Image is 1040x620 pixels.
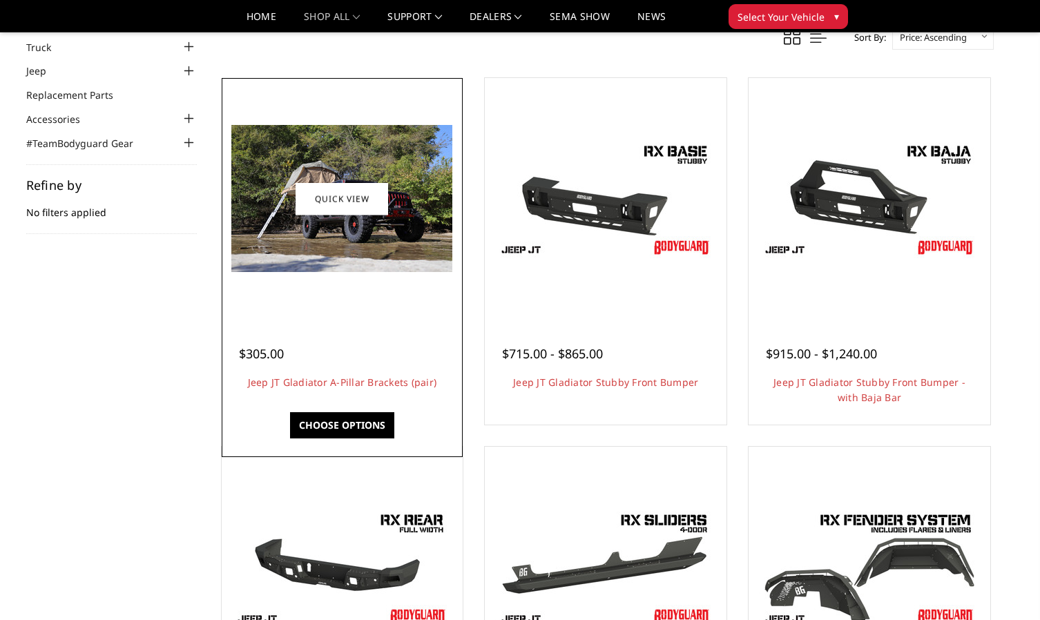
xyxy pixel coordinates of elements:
a: Jeep JT Gladiator Stubby Front Bumper - with Baja Bar Jeep JT Gladiator Stubby Front Bumper - wit... [752,81,987,316]
a: News [637,12,666,32]
a: Choose Options [290,412,394,438]
a: Jeep JT Gladiator A-Pillar Brackets (pair) Jeep JT Gladiator A-Pillar Brackets (pair) [225,81,460,316]
a: Truck [26,40,68,55]
button: Select Your Vehicle [729,4,848,29]
a: Jeep JT Gladiator Stubby Front Bumper - with Baja Bar [773,376,965,404]
a: Dealers [470,12,522,32]
a: Jeep JT Gladiator A-Pillar Brackets (pair) [248,376,437,389]
div: No filters applied [26,179,198,234]
a: Accessories [26,112,97,126]
a: Jeep [26,64,64,78]
span: Select Your Vehicle [738,10,825,24]
a: shop all [304,12,360,32]
span: $305.00 [239,345,284,362]
h5: Refine by [26,179,198,191]
a: Quick view [296,182,388,215]
span: ▾ [834,9,839,23]
a: SEMA Show [550,12,610,32]
a: Home [247,12,276,32]
a: #TeamBodyguard Gear [26,136,151,151]
a: Support [387,12,442,32]
label: Sort By: [847,27,886,48]
a: Jeep JT Gladiator Stubby Front Bumper [513,376,698,389]
span: $715.00 - $865.00 [502,345,603,362]
img: Jeep JT Gladiator Stubby Front Bumper [495,137,716,261]
span: $915.00 - $1,240.00 [766,345,877,362]
img: Jeep JT Gladiator A-Pillar Brackets (pair) [231,125,452,272]
a: Jeep JT Gladiator Stubby Front Bumper [488,81,723,316]
a: Replacement Parts [26,88,131,102]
